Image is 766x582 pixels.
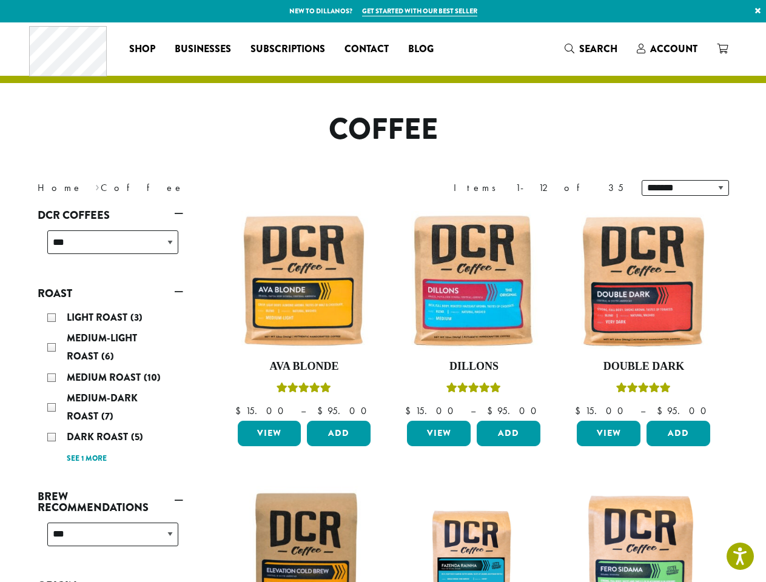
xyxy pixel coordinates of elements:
a: Get started with our best seller [362,6,477,16]
span: Medium-Dark Roast [67,391,138,423]
span: Account [650,42,697,56]
bdi: 95.00 [317,404,372,417]
a: Ava BlondeRated 5.00 out of 5 [235,211,374,416]
img: Double-Dark-12oz-300x300.jpg [574,211,713,350]
span: Blog [408,42,434,57]
div: Items 1-12 of 35 [454,181,623,195]
bdi: 15.00 [235,404,289,417]
span: $ [657,404,667,417]
a: Home [38,181,82,194]
span: Contact [344,42,389,57]
a: DCR Coffees [38,205,183,226]
a: View [238,421,301,446]
span: Businesses [175,42,231,57]
span: $ [575,404,585,417]
span: Medium-Light Roast [67,331,137,363]
bdi: 95.00 [487,404,542,417]
span: (7) [101,409,113,423]
span: Dark Roast [67,430,131,444]
button: Add [307,421,371,446]
a: View [577,421,640,446]
bdi: 15.00 [575,404,629,417]
span: Light Roast [67,310,130,324]
bdi: 95.00 [657,404,712,417]
a: See 1 more [67,453,107,465]
h1: Coffee [29,112,738,147]
a: Search [555,39,627,59]
a: Roast [38,283,183,304]
span: (6) [101,349,114,363]
h4: Ava Blonde [235,360,374,373]
span: Shop [129,42,155,57]
img: Dillons-12oz-300x300.jpg [404,211,543,350]
div: Brew Recommendations [38,518,183,561]
a: Shop [119,39,165,59]
span: (10) [144,370,161,384]
span: – [640,404,645,417]
span: $ [405,404,415,417]
div: DCR Coffees [38,226,183,269]
span: Search [579,42,617,56]
div: Rated 4.50 out of 5 [616,381,671,399]
img: Ava-Blonde-12oz-1-300x300.jpg [234,211,374,350]
div: Roast [38,304,183,472]
button: Add [477,421,540,446]
span: – [301,404,306,417]
div: Rated 5.00 out of 5 [446,381,501,399]
span: Medium Roast [67,370,144,384]
span: › [95,176,99,195]
a: View [407,421,471,446]
h4: Double Dark [574,360,713,373]
div: Rated 5.00 out of 5 [277,381,331,399]
span: $ [317,404,328,417]
span: (5) [131,430,143,444]
span: – [471,404,475,417]
span: $ [235,404,246,417]
a: Brew Recommendations [38,486,183,518]
bdi: 15.00 [405,404,459,417]
a: Double DarkRated 4.50 out of 5 [574,211,713,416]
a: DillonsRated 5.00 out of 5 [404,211,543,416]
span: (3) [130,310,143,324]
h4: Dillons [404,360,543,373]
nav: Breadcrumb [38,181,365,195]
span: Subscriptions [250,42,325,57]
span: $ [487,404,497,417]
button: Add [647,421,710,446]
